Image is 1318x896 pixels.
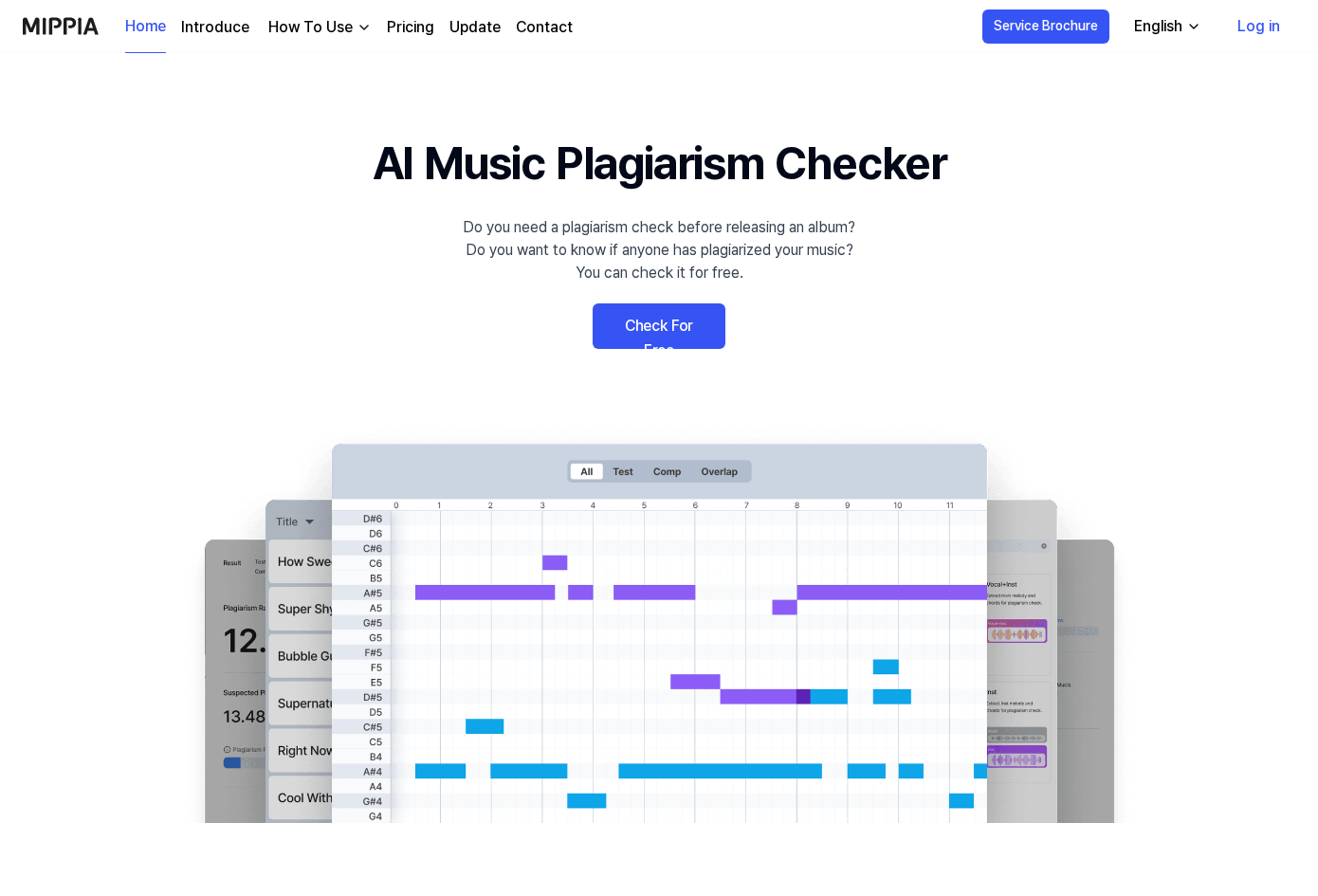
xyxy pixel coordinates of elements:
a: Pricing [387,16,434,39]
div: English [1130,15,1186,38]
div: Do you need a plagiarism check before releasing an album? Do you want to know if anyone has plagi... [463,216,855,284]
a: Introduce [181,16,249,39]
button: Service Brochure [982,9,1109,44]
a: Home [125,1,166,53]
img: down [357,20,372,35]
a: Update [449,16,501,39]
button: How To Use [265,16,372,39]
img: main Image [166,425,1152,823]
button: English [1119,8,1213,46]
a: Check For Free [593,303,725,349]
a: Contact [516,16,573,39]
h1: AI Music Plagiarism Checker [373,129,946,197]
div: How To Use [265,16,357,39]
